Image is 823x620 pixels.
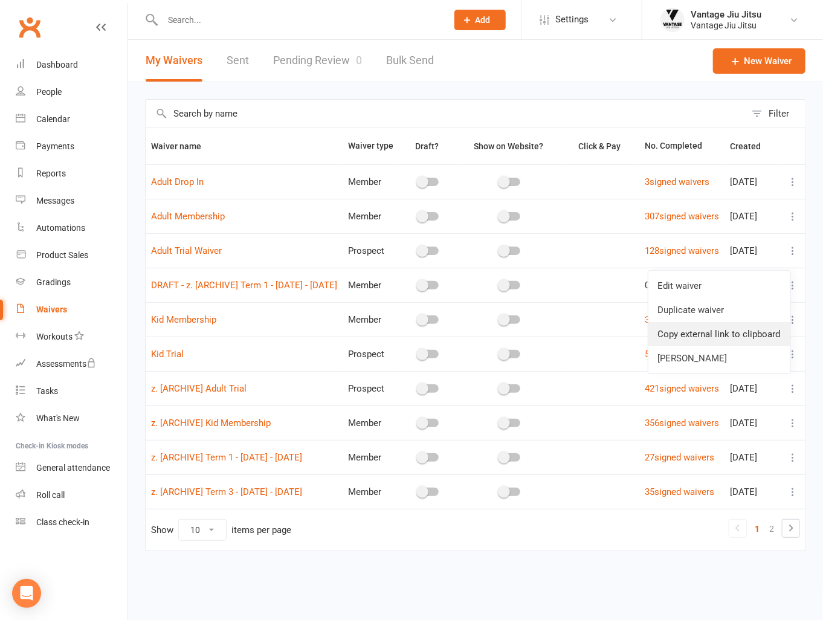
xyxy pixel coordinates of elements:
a: Adult Drop In [151,176,204,187]
div: Product Sales [36,250,88,260]
a: z. [ARCHIVE] Term 3 - [DATE] - [DATE] [151,486,302,497]
a: General attendance kiosk mode [16,454,127,482]
td: [DATE] [725,199,780,233]
button: Waiver name [151,139,215,153]
a: 35signed waivers [645,486,715,497]
div: Dashboard [36,60,78,69]
a: Roll call [16,482,127,509]
td: Member [343,405,399,440]
input: Search by name [146,100,746,128]
a: [PERSON_NAME] [648,346,790,370]
td: [DATE] [725,268,780,302]
div: Automations [36,223,85,233]
td: Member [343,268,399,302]
span: 0 [356,54,362,66]
div: Gradings [36,277,71,287]
a: 503signed waivers [645,349,720,360]
td: [DATE] [725,371,780,405]
div: Workouts [36,332,73,341]
a: Waivers [16,296,127,323]
td: [DATE] [725,233,780,268]
a: 2 [764,520,779,537]
th: Waiver type [343,128,399,164]
div: Show [151,519,291,541]
a: Adult Trial Waiver [151,245,222,256]
td: Member [343,302,399,337]
div: Calendar [36,114,70,124]
a: Class kiosk mode [16,509,127,536]
a: Workouts [16,323,127,350]
td: Member [343,474,399,509]
div: Tasks [36,386,58,396]
a: Adult Membership [151,211,225,222]
span: Click & Pay [579,141,621,151]
a: 307signed waivers [645,211,720,222]
a: Product Sales [16,242,127,269]
a: Payments [16,133,127,160]
a: Bulk Send [386,40,434,82]
div: General attendance [36,463,110,473]
span: Draft? [415,141,439,151]
td: Prospect [343,337,399,371]
a: 356signed waivers [645,418,720,428]
a: Clubworx [15,12,45,42]
a: Edit waiver [648,274,790,298]
div: items per page [231,525,291,535]
a: New Waiver [713,48,805,74]
button: Filter [746,100,805,128]
td: [DATE] [725,164,780,199]
a: Kid Membership [151,314,216,325]
td: Prospect [343,371,399,405]
button: My Waivers [146,40,202,82]
input: Search... [159,11,439,28]
td: [DATE] [725,440,780,474]
th: No. Completed [640,128,725,164]
a: Calendar [16,106,127,133]
a: 421signed waivers [645,383,720,394]
div: Waivers [36,305,67,314]
a: 27signed waivers [645,452,715,463]
div: Roll call [36,490,65,500]
td: Member [343,440,399,474]
button: Click & Pay [568,139,634,153]
a: Tasks [16,378,127,405]
a: What's New [16,405,127,432]
a: 128signed waivers [645,245,720,256]
a: DRAFT - z. [ARCHIVE] Term 1 - [DATE] - [DATE] [151,280,337,291]
span: Created [731,141,775,151]
img: thumb_image1666673915.png [660,8,685,32]
div: Filter [769,106,789,121]
div: Open Intercom Messenger [12,579,41,608]
a: Sent [227,40,249,82]
a: Pending Review0 [273,40,362,82]
a: 3signed waivers [645,176,710,187]
button: Draft? [404,139,452,153]
div: People [36,87,62,97]
button: Created [731,139,775,153]
span: Add [476,15,491,25]
div: Reports [36,169,66,178]
div: Messages [36,196,74,205]
div: Class check-in [36,517,89,527]
a: Reports [16,160,127,187]
td: [DATE] [725,474,780,509]
a: Duplicate waiver [648,298,790,322]
a: Copy external link to clipboard [648,322,790,346]
div: Payments [36,141,74,151]
a: Automations [16,215,127,242]
td: Member [343,199,399,233]
a: Dashboard [16,51,127,79]
span: Waiver name [151,141,215,151]
a: Kid Trial [151,349,184,360]
a: 1 [750,520,764,537]
td: [DATE] [725,405,780,440]
div: Vantage Jiu Jitsu [691,20,761,31]
a: Assessments [16,350,127,378]
div: What's New [36,413,80,423]
button: Show on Website? [463,139,557,153]
span: 0 signed waivers [645,280,710,291]
a: Messages [16,187,127,215]
span: Show on Website? [474,141,544,151]
td: Member [343,164,399,199]
a: 39signed waivers [645,314,715,325]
